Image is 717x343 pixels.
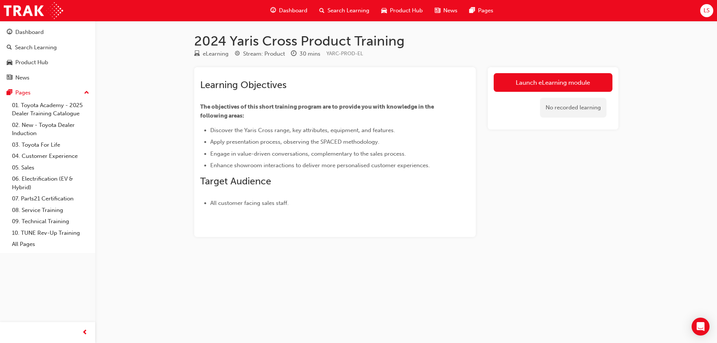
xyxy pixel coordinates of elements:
div: Duration [291,49,320,59]
span: prev-icon [82,328,88,337]
span: Product Hub [390,6,423,15]
span: Pages [478,6,493,15]
span: Learning Objectives [200,79,286,91]
a: News [3,71,92,85]
span: Learning resource code [326,50,363,57]
span: news-icon [7,75,12,81]
span: Engage in value-driven conversations, complementary to the sales process. [210,150,406,157]
span: Dashboard [279,6,307,15]
span: All customer facing sales staff. [210,200,289,206]
a: news-iconNews [429,3,463,18]
a: 10. TUNE Rev-Up Training [9,227,92,239]
div: No recorded learning [540,98,606,118]
span: target-icon [235,51,240,57]
a: 08. Service Training [9,205,92,216]
span: Enhance showroom interactions to deliver more personalised customer experiences. [210,162,430,169]
a: Search Learning [3,41,92,54]
a: 01. Toyota Academy - 2025 Dealer Training Catalogue [9,100,92,119]
div: Product Hub [15,58,48,67]
a: 07. Parts21 Certification [9,193,92,205]
a: 05. Sales [9,162,92,174]
a: search-iconSearch Learning [313,3,375,18]
span: learningResourceType_ELEARNING-icon [194,51,200,57]
button: LS [700,4,713,17]
div: Stream: Product [243,50,285,58]
a: pages-iconPages [463,3,499,18]
span: The objectives of this short training program are to provide you with knowledge in the following ... [200,103,435,119]
a: 06. Electrification (EV & Hybrid) [9,173,92,193]
div: Stream [235,49,285,59]
div: eLearning [203,50,229,58]
h1: 2024 Yaris Cross Product Training [194,33,618,49]
button: DashboardSearch LearningProduct HubNews [3,24,92,86]
span: pages-icon [7,90,12,96]
span: guage-icon [270,6,276,15]
div: Type [194,49,229,59]
span: search-icon [319,6,325,15]
span: Search Learning [328,6,369,15]
div: Pages [15,88,31,97]
a: 04. Customer Experience [9,150,92,162]
a: 02. New - Toyota Dealer Induction [9,119,92,139]
div: Open Intercom Messenger [692,318,710,336]
span: up-icon [84,88,89,98]
span: guage-icon [7,29,12,36]
div: News [15,74,30,82]
span: pages-icon [469,6,475,15]
a: 09. Technical Training [9,216,92,227]
span: car-icon [7,59,12,66]
button: Pages [3,86,92,100]
span: Discover the Yaris Cross range, key attributes, equipment, and features. [210,127,395,134]
a: 03. Toyota For Life [9,139,92,151]
span: News [443,6,457,15]
span: LS [704,6,710,15]
span: search-icon [7,44,12,51]
span: Target Audience [200,175,271,187]
a: All Pages [9,238,92,250]
span: car-icon [381,6,387,15]
div: Dashboard [15,28,44,37]
a: Product Hub [3,56,92,69]
div: 30 mins [299,50,320,58]
img: Trak [4,2,63,19]
span: clock-icon [291,51,297,57]
span: news-icon [435,6,440,15]
a: Dashboard [3,25,92,39]
a: Launch eLearning module [494,73,612,92]
a: car-iconProduct Hub [375,3,429,18]
span: Apply presentation process, observing the SPACED methodology. [210,138,379,145]
a: guage-iconDashboard [264,3,313,18]
div: Search Learning [15,43,57,52]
